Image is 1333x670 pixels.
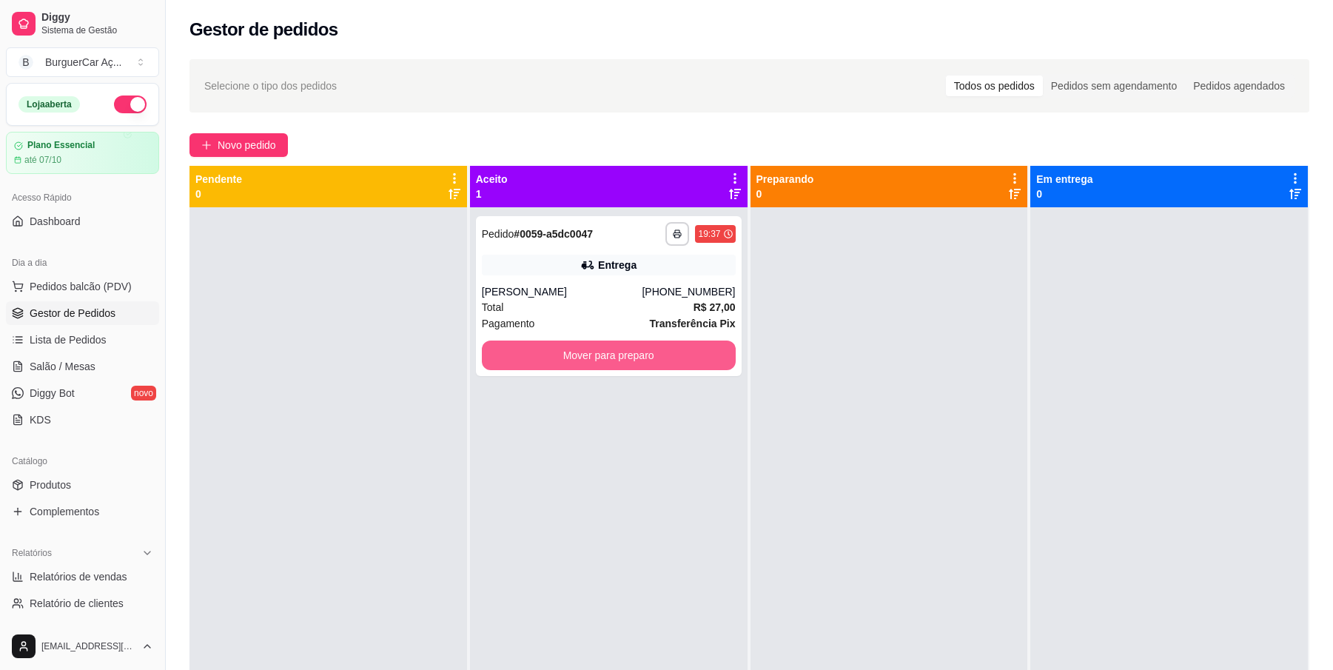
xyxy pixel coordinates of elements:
[30,478,71,492] span: Produtos
[482,299,504,315] span: Total
[6,251,159,275] div: Dia a dia
[6,449,159,473] div: Catálogo
[6,500,159,523] a: Complementos
[6,186,159,210] div: Acesso Rápido
[482,315,535,332] span: Pagamento
[204,78,337,94] span: Selecione o tipo dos pedidos
[6,629,159,664] button: [EMAIL_ADDRESS][DOMAIN_NAME]
[756,187,814,201] p: 0
[6,301,159,325] a: Gestor de Pedidos
[6,618,159,642] a: Relatório de mesas
[6,355,159,378] a: Salão / Mesas
[45,55,122,70] div: BurguerCar Aç ...
[30,359,95,374] span: Salão / Mesas
[30,214,81,229] span: Dashboard
[6,210,159,233] a: Dashboard
[19,55,33,70] span: B
[195,172,242,187] p: Pendente
[482,284,642,299] div: [PERSON_NAME]
[6,6,159,41] a: DiggySistema de Gestão
[114,96,147,113] button: Alterar Status
[598,258,637,272] div: Entrega
[946,76,1043,96] div: Todos os pedidos
[6,275,159,298] button: Pedidos balcão (PDV)
[30,332,107,347] span: Lista de Pedidos
[756,172,814,187] p: Preparando
[476,187,508,201] p: 1
[30,569,127,584] span: Relatórios de vendas
[30,306,115,321] span: Gestor de Pedidos
[30,504,99,519] span: Complementos
[650,318,736,329] strong: Transferência Pix
[6,47,159,77] button: Select a team
[6,473,159,497] a: Produtos
[189,18,338,41] h2: Gestor de pedidos
[41,24,153,36] span: Sistema de Gestão
[482,341,736,370] button: Mover para preparo
[41,11,153,24] span: Diggy
[30,386,75,401] span: Diggy Bot
[19,96,80,113] div: Loja aberta
[6,132,159,174] a: Plano Essencialaté 07/10
[195,187,242,201] p: 0
[6,381,159,405] a: Diggy Botnovo
[41,640,135,652] span: [EMAIL_ADDRESS][DOMAIN_NAME]
[201,140,212,150] span: plus
[6,328,159,352] a: Lista de Pedidos
[514,228,593,240] strong: # 0059-a5dc0047
[694,301,736,313] strong: R$ 27,00
[24,154,61,166] article: até 07/10
[482,228,514,240] span: Pedido
[6,408,159,432] a: KDS
[698,228,720,240] div: 19:37
[1185,76,1293,96] div: Pedidos agendados
[189,133,288,157] button: Novo pedido
[12,547,52,559] span: Relatórios
[476,172,508,187] p: Aceito
[30,412,51,427] span: KDS
[642,284,735,299] div: [PHONE_NUMBER]
[1043,76,1185,96] div: Pedidos sem agendamento
[1036,187,1092,201] p: 0
[30,596,124,611] span: Relatório de clientes
[30,279,132,294] span: Pedidos balcão (PDV)
[218,137,276,153] span: Novo pedido
[27,140,95,151] article: Plano Essencial
[6,592,159,615] a: Relatório de clientes
[1036,172,1092,187] p: Em entrega
[6,565,159,589] a: Relatórios de vendas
